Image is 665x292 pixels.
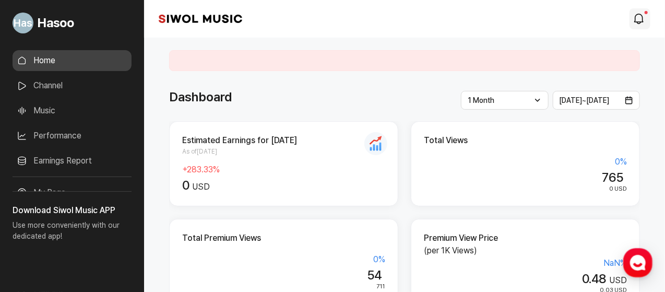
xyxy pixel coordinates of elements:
a: modal.notifications [630,8,650,29]
a: My Page [13,182,132,203]
span: [DATE] ~ [DATE] [560,96,610,104]
div: NaN % [424,257,627,270]
a: Earnings Report [13,150,132,171]
p: (per 1K Views) [424,244,627,257]
div: + 283.33 % [182,163,385,176]
a: Channel [13,75,132,96]
span: 0 [610,185,614,192]
a: Performance [13,125,132,146]
span: Home [27,221,45,229]
span: Hasoo [38,14,74,32]
h1: Dashboard [169,88,232,107]
div: USD [182,178,385,193]
h2: Estimated Earnings for [DATE] [182,134,385,147]
a: Settings [135,205,200,231]
button: [DATE]~[DATE] [553,91,640,110]
h2: Total Views [424,134,627,147]
span: 765 [602,170,624,185]
h2: Total Premium Views [182,232,385,244]
a: Home [13,50,132,71]
span: As of [DATE] [182,147,385,156]
span: 0.48 [582,271,606,286]
span: 711 [376,283,385,290]
span: 0 [182,178,189,193]
h2: Premium View Price [424,232,627,244]
div: USD [424,184,627,194]
span: Messages [87,221,117,230]
div: 0 % [424,156,627,168]
a: Go to My Profile [13,8,132,38]
h3: Download Siwol Music APP [13,204,132,217]
span: 1 Month [468,96,494,104]
div: 0 % [182,253,385,266]
a: Music [13,100,132,121]
a: Home [3,205,69,231]
p: Use more conveniently with our dedicated app! [13,217,132,250]
span: 54 [367,267,382,283]
span: Settings [155,221,180,229]
a: Messages [69,205,135,231]
div: USD [424,272,627,287]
